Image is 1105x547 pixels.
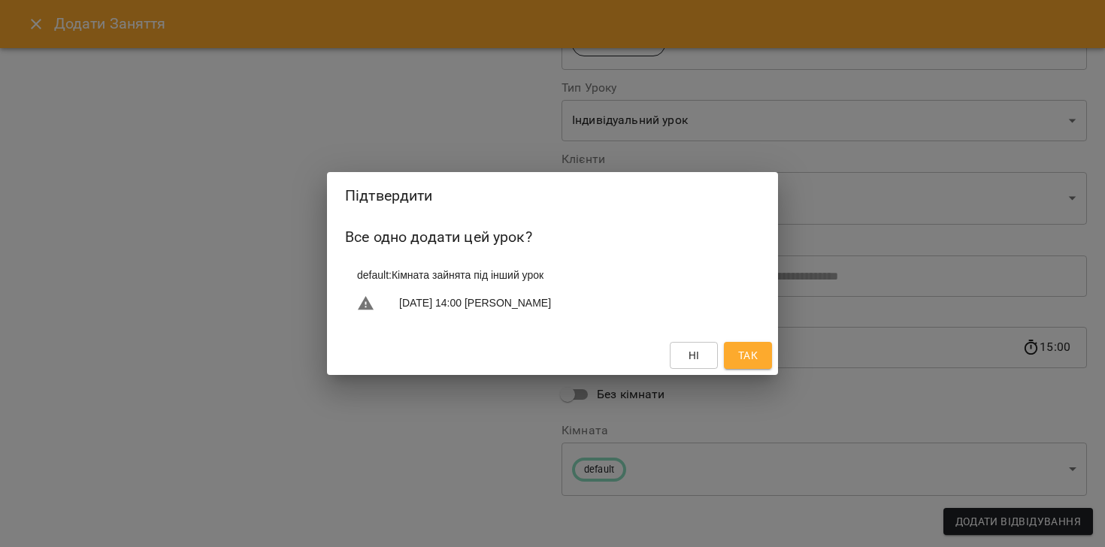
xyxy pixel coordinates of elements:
span: Ні [689,346,700,364]
button: Ні [670,342,718,369]
h6: Все одно додати цей урок? [345,225,760,249]
li: [DATE] 14:00 [PERSON_NAME] [345,289,760,319]
h2: Підтвердити [345,184,760,207]
button: Так [724,342,772,369]
li: default : Кімната зайнята під інший урок [345,261,760,289]
span: Так [738,346,758,364]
